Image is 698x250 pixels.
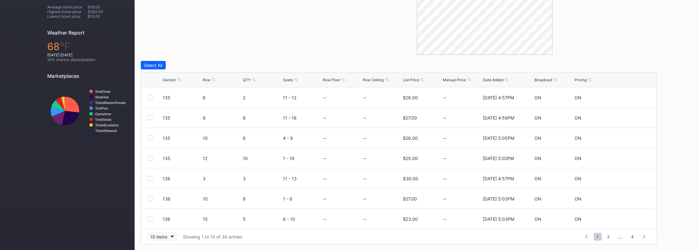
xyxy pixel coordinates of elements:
div: -- [363,176,367,181]
div: Row Floor [323,78,340,82]
text: TickPick [95,106,108,110]
div: 10 [203,135,241,141]
div: -- [443,135,482,141]
div: ... [614,234,627,239]
div: QTY [243,78,251,82]
div: 2 [243,95,281,100]
div: Broadcast [534,78,552,82]
div: [DATE] 5:02PM [483,156,514,161]
div: 12 [203,156,241,161]
div: Manual Price [443,78,466,82]
div: $30.00 [403,176,418,181]
div: -- [363,156,367,161]
div: ON [534,95,541,100]
div: 135 [163,135,201,141]
div: -- [363,196,367,201]
div: 9 [203,115,241,120]
div: -- [323,115,326,120]
div: 10 items [150,234,168,239]
div: 4 - 9 [283,135,321,141]
div: Section [163,78,176,82]
text: Gametime [95,112,111,116]
div: -- [323,216,326,222]
div: 135 [163,156,201,161]
div: ON [534,135,541,141]
div: 10 [243,156,281,161]
div: 6 - 10 [283,216,321,222]
div: $10.00 [88,14,128,19]
div: ON [575,95,581,100]
div: [DATE] 5:03PM [483,216,514,222]
div: -- [323,196,326,201]
div: 5 [243,216,281,222]
button: Select All [141,61,166,69]
div: -- [363,135,367,141]
div: 136 [163,196,201,201]
div: ON [575,115,581,120]
div: [DATE] 5:03PM [483,196,514,201]
div: 3 [203,176,241,181]
div: 10 [203,196,241,201]
svg: Chart title [48,84,128,138]
text: VividSeats [95,118,112,121]
div: -- [443,176,482,181]
div: Row Ceiling [363,78,384,82]
div: ON [534,196,541,201]
div: 136 [163,216,201,222]
div: -- [363,95,367,100]
div: ON [575,156,581,161]
span: 4 [628,233,637,241]
div: [DATE] 5:05PM [483,135,514,141]
div: -- [443,95,482,100]
div: [DATE] 4:57PM [483,95,514,100]
text: TicketMasterResale [95,101,126,105]
div: [DATE] 4:57PM [483,176,514,181]
div: 8 [243,196,281,201]
div: Select All [144,63,163,68]
div: -- [323,95,326,100]
div: 20 % chance of precipitation [48,57,128,62]
div: Showing 1 to 10 of 38 entries [183,234,243,239]
div: -- [443,216,482,222]
div: 136 [163,176,201,181]
div: Row [203,78,210,82]
div: 1 - 8 [283,196,321,201]
div: ON [534,176,541,181]
div: ON [575,176,581,181]
div: 1 - 10 [283,156,321,161]
div: Weather Report [48,30,128,36]
div: -- [443,196,482,201]
div: 6 [243,135,281,141]
div: 6 [243,115,281,120]
div: $26.00 [403,135,418,141]
div: Date Added [483,78,503,82]
text: SeatGeek [95,90,111,93]
div: 135 [163,95,201,100]
div: List Price [403,78,419,82]
div: 3 [243,176,281,181]
div: $27.00 [403,115,417,120]
div: $26.00 [403,95,418,100]
div: 135 [163,115,201,120]
text: TicketEvolution [95,123,118,127]
div: ON [575,216,581,222]
div: 11 - 13 [283,176,321,181]
div: ON [534,156,541,161]
div: -- [363,115,367,120]
div: -- [363,216,367,222]
div: $18.00 [88,5,128,9]
div: -- [323,156,326,161]
div: 8 [203,95,241,100]
div: Seats [283,78,293,82]
div: Average ticket price [48,5,88,9]
text: StubHub [95,95,109,99]
div: Marketplaces [48,73,128,79]
div: $25.00 [403,156,418,161]
div: ON [575,135,581,141]
div: -- [323,135,326,141]
div: 11 - 12 [283,95,321,100]
text: TicketNetwork [95,129,117,133]
div: $383.00 [88,9,128,14]
div: -- [323,176,326,181]
div: $27.00 [403,196,417,201]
